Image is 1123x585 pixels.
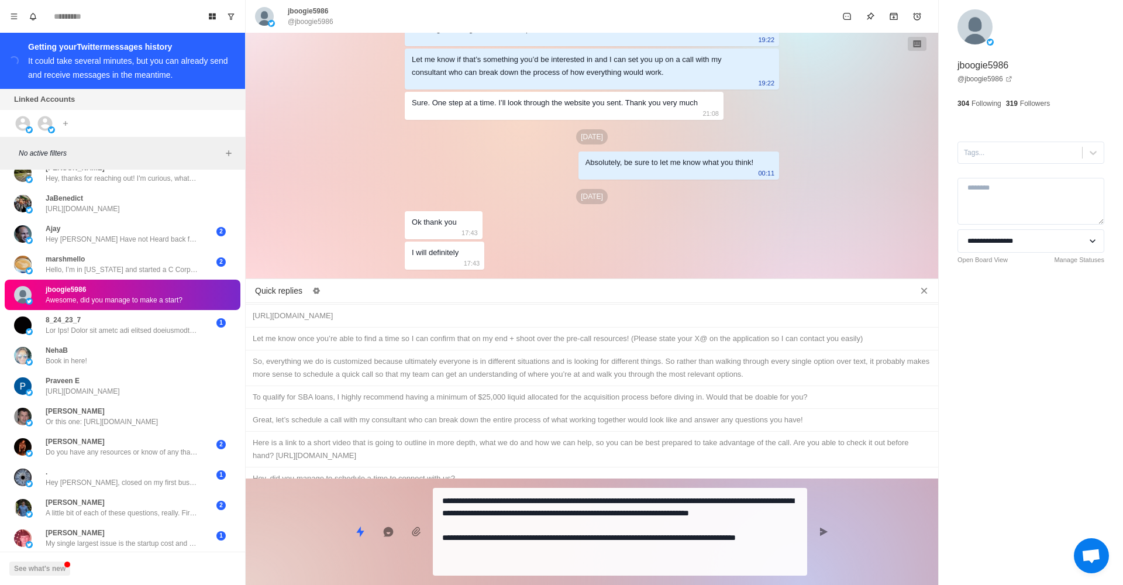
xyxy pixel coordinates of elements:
[46,417,158,427] p: Or this one: [URL][DOMAIN_NAME]
[835,5,859,28] button: Mark as unread
[26,511,33,518] img: picture
[972,98,1001,109] p: Following
[576,129,608,144] p: [DATE]
[216,531,226,541] span: 1
[46,508,198,518] p: A little bit of each of these questions, really. First and foremost it’s the actual location of a...
[957,58,1008,73] p: jboogie5986
[46,447,198,457] p: Do you have any resources or know of any that describe the investor structure in a deal like this...
[222,7,240,26] button: Show unread conversations
[349,520,372,543] button: Quick replies
[216,227,226,236] span: 2
[576,189,608,204] p: [DATE]
[14,256,32,273] img: picture
[412,97,698,109] div: Sure. One step at a time. I’ll look through the website you sent. Thank you very much
[203,7,222,26] button: Board View
[46,325,198,336] p: Lor Ips! Dolor sit ametc adi elitsed doeiusmodt. Incidi utlabor etdolore magn ali enim adminim ve...
[412,216,457,229] div: Ok thank you
[26,359,33,366] img: picture
[46,497,105,508] p: [PERSON_NAME]
[26,450,33,457] img: picture
[758,33,774,46] p: 19:22
[253,436,931,462] div: Here is a link to a short video that is going to outline in more depth, what we do and how we can...
[26,480,33,487] img: picture
[464,257,480,270] p: 17:43
[26,328,33,335] img: picture
[461,226,478,239] p: 17:43
[915,281,933,300] button: Close quick replies
[14,529,32,547] img: picture
[26,176,33,183] img: picture
[46,436,105,447] p: [PERSON_NAME]
[46,295,182,305] p: Awesome, did you manage to make a start?
[14,225,32,243] img: picture
[26,207,33,214] img: picture
[26,419,33,426] img: picture
[14,94,75,105] p: Linked Accounts
[859,5,882,28] button: Pin
[58,116,73,130] button: Add account
[46,356,87,366] p: Book in here!
[412,53,753,79] div: Let me know if that’s something you’d be interested in and I can set you up on a call with my con...
[46,315,81,325] p: 8_24_23_7
[1006,98,1018,109] p: 319
[26,267,33,274] img: picture
[48,126,55,133] img: picture
[216,318,226,328] span: 1
[288,6,328,16] p: jboogie5986
[1074,538,1109,573] a: Open chat
[26,237,33,244] img: picture
[9,562,70,576] button: See what's new
[758,167,774,180] p: 00:11
[253,414,931,426] div: Great, let’s schedule a call with my consultant who can break down the entire process of what wor...
[307,281,326,300] button: Edit quick replies
[14,316,32,334] img: picture
[957,255,1008,265] a: Open Board View
[46,193,83,204] p: JaBenedict
[253,355,931,381] div: So, everything we do is customized because ultimately everyone is in different situations and is ...
[987,39,994,46] img: picture
[405,520,428,543] button: Add media
[46,386,120,397] p: [URL][DOMAIN_NAME]
[288,16,333,27] p: @jboogie5986
[46,204,120,214] p: [URL][DOMAIN_NAME]
[46,406,105,417] p: [PERSON_NAME]
[14,377,32,395] img: picture
[412,246,459,259] div: I will definitely
[14,438,32,456] img: picture
[46,376,80,386] p: Praveen E
[14,408,32,425] img: picture
[46,284,86,295] p: jboogie5986
[14,499,32,517] img: picture
[19,148,222,159] p: No active filters
[253,472,931,485] div: Hey, did you manage to schedule a time to connect with us?
[253,309,931,322] div: [URL][DOMAIN_NAME]
[216,470,226,480] span: 1
[46,173,198,184] p: Hey, thanks for reaching out! I'm curious, what ultimately has you interested in acquiring a cash...
[26,541,33,548] img: picture
[957,98,969,109] p: 304
[46,538,198,549] p: My single largest issue is the startup cost and finding a opportunity that fits inside of my curr...
[46,345,68,356] p: NehaB
[14,347,32,364] img: picture
[905,5,929,28] button: Add reminder
[46,264,198,275] p: Hello, I’m in [US_STATE] and started a C Corp based out of MN but I’m starting to think it was a ...
[46,223,60,234] p: Ajay
[26,126,33,133] img: picture
[255,285,302,297] p: Quick replies
[14,286,32,304] img: picture
[14,164,32,182] img: picture
[758,77,774,90] p: 19:22
[702,107,719,120] p: 21:08
[14,469,32,486] img: picture
[14,195,32,212] img: picture
[46,528,105,538] p: [PERSON_NAME]
[222,146,236,160] button: Add filters
[1020,98,1050,109] p: Followers
[28,40,231,54] div: Getting your Twitter messages history
[253,332,931,345] div: Let me know once you’re able to find a time so I can confirm that on my end + shoot over the pre-...
[26,298,33,305] img: picture
[957,74,1012,84] a: @jboogie5986
[812,520,835,543] button: Send message
[46,234,198,245] p: Hey [PERSON_NAME] Have not Heard back from you … let me know if this is not something you want to...
[46,467,47,477] p: .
